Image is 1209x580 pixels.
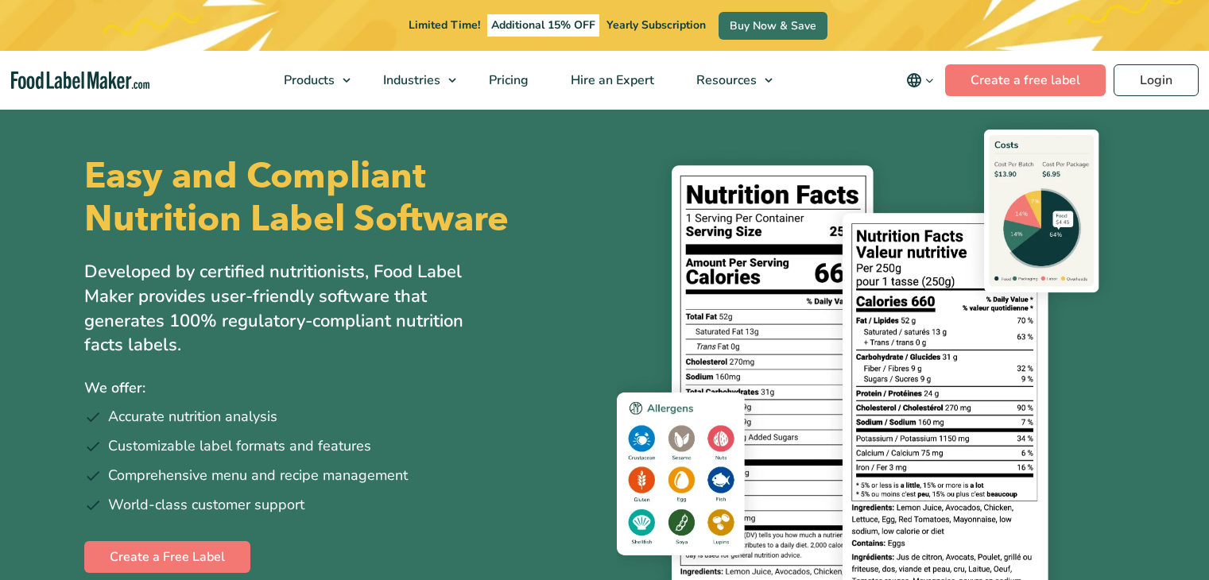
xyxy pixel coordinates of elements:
span: World-class customer support [108,494,304,516]
span: Resources [692,72,758,89]
span: Hire an Expert [566,72,656,89]
span: Additional 15% OFF [487,14,599,37]
a: Create a Free Label [84,541,250,573]
a: Industries [362,51,464,110]
span: Customizable label formats and features [108,435,371,457]
span: Products [279,72,336,89]
a: Buy Now & Save [719,12,827,40]
a: Products [263,51,358,110]
span: Comprehensive menu and recipe management [108,465,408,486]
a: Create a free label [945,64,1106,96]
a: Login [1114,64,1199,96]
a: Hire an Expert [550,51,672,110]
p: Developed by certified nutritionists, Food Label Maker provides user-friendly software that gener... [84,260,498,358]
p: We offer: [84,377,593,400]
span: Industries [378,72,442,89]
a: Resources [676,51,781,110]
span: Accurate nutrition analysis [108,406,277,427]
a: Pricing [468,51,546,110]
h1: Easy and Compliant Nutrition Label Software [84,155,591,241]
span: Limited Time! [409,17,480,33]
span: Yearly Subscription [606,17,706,33]
span: Pricing [484,72,530,89]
